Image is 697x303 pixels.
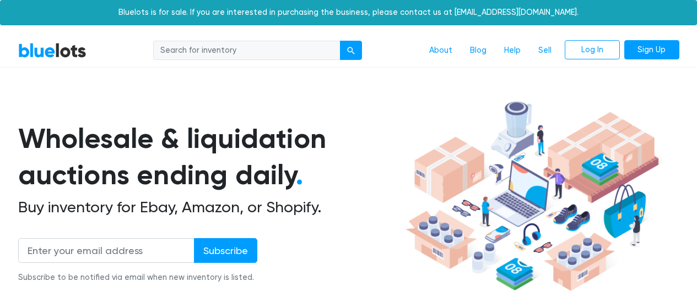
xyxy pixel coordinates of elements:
[565,40,620,60] a: Log In
[420,40,461,61] a: About
[18,120,402,194] h1: Wholesale & liquidation auctions ending daily
[529,40,560,61] a: Sell
[402,96,663,296] img: hero-ee84e7d0318cb26816c560f6b4441b76977f77a177738b4e94f68c95b2b83dbb.png
[18,42,87,58] a: BlueLots
[461,40,495,61] a: Blog
[18,238,194,263] input: Enter your email address
[18,198,402,217] h2: Buy inventory for Ebay, Amazon, or Shopify.
[624,40,679,60] a: Sign Up
[495,40,529,61] a: Help
[296,158,303,191] span: .
[153,41,341,60] input: Search for inventory
[18,272,257,284] div: Subscribe to be notified via email when new inventory is listed.
[194,238,257,263] input: Subscribe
